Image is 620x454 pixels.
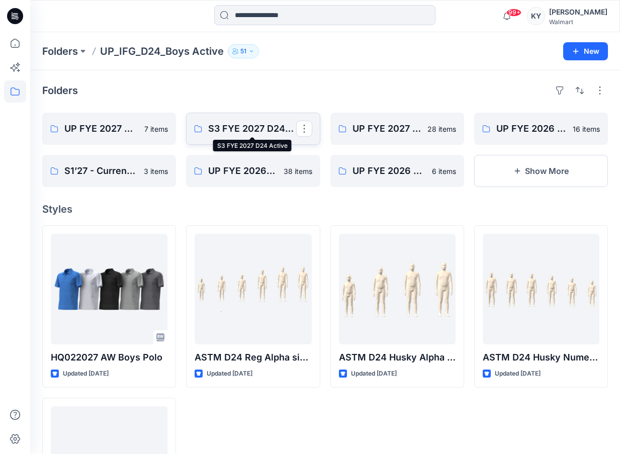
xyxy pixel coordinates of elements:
[195,350,311,365] p: ASTM D24 Reg Alpha size run
[483,234,599,344] a: ASTM D24 Husky Numeric size run
[208,122,296,136] p: S3 FYE 2027 D24 Active
[100,44,224,58] p: UP_IFG_D24_Boys Active
[144,166,168,176] p: 3 items
[339,350,456,365] p: ASTM D24 Husky Alpha size run
[284,166,312,176] p: 38 items
[144,124,168,134] p: 7 items
[352,122,421,136] p: UP FYE 2027 S1 Boys Active
[42,203,608,215] h4: Styles
[339,234,456,344] a: ASTM D24 Husky Alpha size run
[352,164,426,178] p: UP FYE 2026 S2 Boys Active
[432,166,456,176] p: 6 items
[228,44,259,58] button: 51
[51,350,167,365] p: HQ022027 AW Boys Polo
[474,155,608,187] button: Show More
[474,113,608,145] a: UP FYE 2026 S4 Boys Active16 items
[483,350,599,365] p: ASTM D24 Husky Numeric size run
[42,44,78,58] a: Folders
[195,234,311,344] a: ASTM D24 Reg Alpha size run
[495,369,541,379] p: Updated [DATE]
[563,42,608,60] button: New
[207,369,252,379] p: Updated [DATE]
[42,113,176,145] a: UP FYE 2027 S2 Boys Active7 items
[240,46,246,57] p: 51
[573,124,600,134] p: 16 items
[63,369,109,379] p: Updated [DATE]
[42,84,78,97] h4: Folders
[351,369,397,379] p: Updated [DATE]
[549,6,607,18] div: [PERSON_NAME]
[42,155,176,187] a: S1’27 - Current VS new ASTM comparison3 items
[51,234,167,344] a: HQ022027 AW Boys Polo
[527,7,545,25] div: KY
[64,122,138,136] p: UP FYE 2027 S2 Boys Active
[330,155,464,187] a: UP FYE 2026 S2 Boys Active6 items
[208,164,277,178] p: UP FYE 2026 S3 Boys Active
[496,122,567,136] p: UP FYE 2026 S4 Boys Active
[549,18,607,26] div: Walmart
[186,113,320,145] a: S3 FYE 2027 D24 Active
[330,113,464,145] a: UP FYE 2027 S1 Boys Active28 items
[427,124,456,134] p: 28 items
[64,164,138,178] p: S1’27 - Current VS new ASTM comparison
[506,9,521,17] span: 99+
[186,155,320,187] a: UP FYE 2026 S3 Boys Active38 items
